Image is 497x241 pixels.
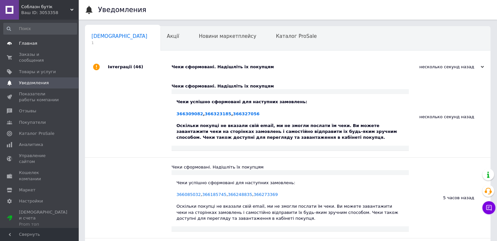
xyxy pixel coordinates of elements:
span: Аналитика [19,142,43,148]
div: 5 часов назад [409,158,490,238]
div: Чеки сформовані. Надішліть їх покупцям [172,64,419,70]
div: Інтеграції [108,57,172,77]
span: [DEMOGRAPHIC_DATA] и счета [19,209,67,227]
span: Каталог ProSale [19,131,54,137]
a: 366185745 [202,192,226,197]
a: 366085032 [176,192,201,197]
div: Чеки сформовані. Надішліть їх покупцям [172,83,409,89]
span: Кошелек компании [19,170,60,182]
span: Новини маркетплейсу [199,33,256,39]
span: Товары и услуги [19,69,56,75]
span: Показатели работы компании [19,91,60,103]
span: Покупатели [19,120,46,125]
span: Соблазн бутік [21,4,70,10]
span: Отзывы [19,108,36,114]
div: Чеки сформовані. Надішліть їх покупцям [172,164,409,170]
button: Чат с покупателем [482,201,495,214]
h1: Уведомления [98,6,146,14]
div: Ваш ID: 3053358 [21,10,78,16]
span: [DEMOGRAPHIC_DATA] [91,33,147,39]
span: Каталог ProSale [276,33,317,39]
span: Акції [167,33,179,39]
div: несколько секунд назад [419,64,484,70]
span: Управление сайтом [19,153,60,165]
span: Маркет [19,187,36,193]
div: Чеки успішно сформовані для наступних замовлень: , , Оскільки покупці не вказали свій email, ми н... [176,99,404,140]
span: 1 [91,40,147,45]
div: Чеки успішно сформовані для наступних замовлень: , , , Оскільки покупці не вказали свій email, ми... [176,180,404,221]
div: Prom топ [19,221,67,227]
a: 366248835 [228,192,252,197]
a: 366273369 [254,192,278,197]
span: Уведомления [19,80,49,86]
span: Главная [19,40,37,46]
a: 366323185 [205,111,231,116]
span: Заказы и сообщения [19,52,60,63]
input: Поиск [3,23,77,35]
span: (46) [133,64,143,69]
a: 366327056 [233,111,259,116]
span: Настройки [19,198,43,204]
a: 366309082 [176,111,203,116]
div: несколько секунд назад [409,77,490,157]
